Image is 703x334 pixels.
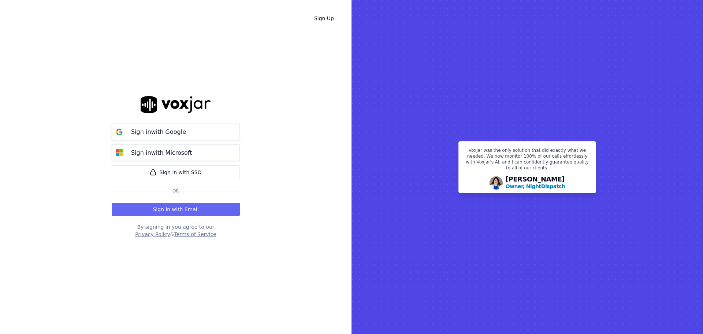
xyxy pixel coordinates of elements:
img: logo [141,96,211,113]
button: Sign inwith Microsoft [112,144,240,161]
div: By signing in you agree to our & [112,223,240,238]
button: Sign in with Email [112,203,240,216]
a: Sign Up [308,12,340,25]
p: Owner, NightDispatch [506,183,565,190]
button: Terms of Service [174,231,216,238]
img: microsoft Sign in button [112,146,127,160]
p: Sign in with Google [131,128,186,136]
button: Sign inwith Google [112,124,240,140]
div: [PERSON_NAME] [506,176,565,190]
span: Or [170,188,182,194]
p: Voxjar was the only solution that did exactly what we needed. We now monitor 100% of our calls ef... [463,147,591,174]
p: Sign in with Microsoft [131,148,192,157]
a: Sign in with SSO [112,165,240,179]
img: google Sign in button [112,125,127,139]
img: Avatar [490,176,503,190]
button: Privacy Policy [135,231,170,238]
